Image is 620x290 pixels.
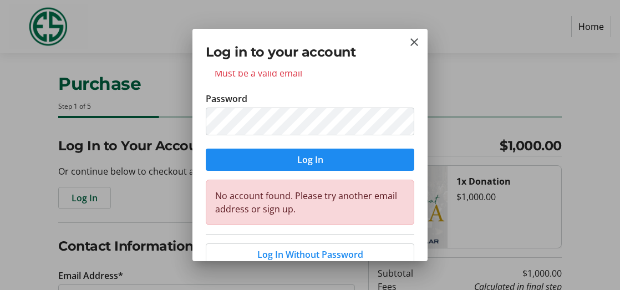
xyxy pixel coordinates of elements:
button: Close [408,35,421,49]
span: Log In [297,153,323,166]
tr-error: Must be a valid email [215,68,405,79]
button: Log In Without Password [206,243,414,266]
button: Log In [206,149,414,171]
span: Log In Without Password [257,248,363,261]
label: Password [206,92,247,105]
div: No account found. Please try another email address or sign up. [206,180,414,225]
h2: Log in to your account [206,42,414,62]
